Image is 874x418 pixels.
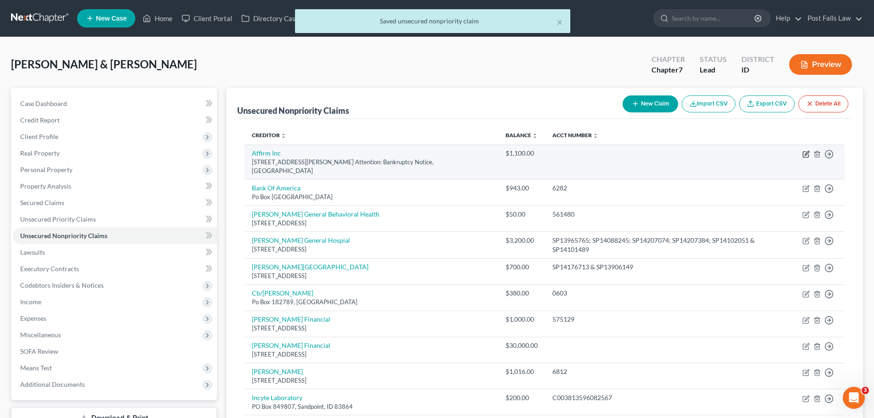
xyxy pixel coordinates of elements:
div: [STREET_ADDRESS] [252,376,491,385]
a: [PERSON_NAME][GEOGRAPHIC_DATA] [252,263,368,271]
a: Incyte Laboratory [252,394,302,401]
div: 0603 [552,289,788,298]
span: Client Profile [20,133,58,140]
span: [PERSON_NAME] & [PERSON_NAME] [11,57,197,71]
a: Lawsuits [13,244,217,261]
div: PO Box 849807, Sandpoint, ID 83864 [252,402,491,411]
a: Affirm Inc [252,149,281,157]
a: [PERSON_NAME] Financial [252,341,330,349]
div: $380.00 [506,289,538,298]
div: [STREET_ADDRESS] [252,324,491,333]
a: Export CSV [739,95,795,112]
div: $1,000.00 [506,315,538,324]
div: $3,200.00 [506,236,538,245]
a: [PERSON_NAME] Financial [252,315,330,323]
span: Executory Contracts [20,265,79,273]
span: Codebtors Insiders & Notices [20,281,104,289]
div: $200.00 [506,393,538,402]
a: Creditor unfold_more [252,132,286,139]
a: Bank Of America [252,184,301,192]
a: Cb/[PERSON_NAME] [252,289,313,297]
button: Preview [789,54,852,75]
div: Po Box 182789, [GEOGRAPHIC_DATA] [252,298,491,307]
span: 7 [679,65,683,74]
a: Balance unfold_more [506,132,538,139]
iframe: Intercom live chat [843,387,865,409]
div: [STREET_ADDRESS][PERSON_NAME] Attention: Bankruptcy Notice, [GEOGRAPHIC_DATA] [252,158,491,175]
span: Additional Documents [20,380,85,388]
div: C003813596082567 [552,393,788,402]
span: Personal Property [20,166,72,173]
div: [STREET_ADDRESS] [252,219,491,228]
div: Chapter [651,54,685,65]
span: Real Property [20,149,60,157]
div: Chapter [651,65,685,75]
i: unfold_more [532,133,538,139]
button: New Claim [623,95,678,112]
div: $1,016.00 [506,367,538,376]
button: Import CSV [682,95,735,112]
div: [STREET_ADDRESS] [252,350,491,359]
div: ID [741,65,774,75]
i: unfold_more [593,133,598,139]
div: Saved unsecured nonpriority claim [302,17,563,26]
span: Secured Claims [20,199,64,206]
span: Income [20,298,41,306]
div: District [741,54,774,65]
span: Means Test [20,364,52,372]
div: $30,000.00 [506,341,538,350]
div: Po Box [GEOGRAPHIC_DATA] [252,193,491,201]
div: [STREET_ADDRESS] [252,272,491,280]
a: SOFA Review [13,343,217,360]
div: 6812 [552,367,788,376]
span: SOFA Review [20,347,58,355]
a: Unsecured Nonpriority Claims [13,228,217,244]
a: [PERSON_NAME] General Behavioral Health [252,210,379,218]
span: Miscellaneous [20,331,61,339]
span: Credit Report [20,116,60,124]
a: Executory Contracts [13,261,217,277]
a: [PERSON_NAME] [252,368,303,375]
div: $50.00 [506,210,538,219]
div: Unsecured Nonpriority Claims [237,105,349,116]
div: SP13965765; SP14088245; SP14207074; SP14207384; SP14102051 & SP14101489 [552,236,788,254]
span: Unsecured Nonpriority Claims [20,232,107,240]
div: Lead [700,65,727,75]
i: unfold_more [281,133,286,139]
span: Lawsuits [20,248,45,256]
div: [STREET_ADDRESS] [252,245,491,254]
a: Property Analysis [13,178,217,195]
a: Credit Report [13,112,217,128]
span: Property Analysis [20,182,71,190]
a: Unsecured Priority Claims [13,211,217,228]
div: $943.00 [506,184,538,193]
a: Case Dashboard [13,95,217,112]
span: Unsecured Priority Claims [20,215,96,223]
a: Acct Number unfold_more [552,132,598,139]
button: Delete All [798,95,848,112]
span: Expenses [20,314,46,322]
a: [PERSON_NAME] General Hospial [252,236,350,244]
div: $1,100.00 [506,149,538,158]
a: Secured Claims [13,195,217,211]
button: × [557,17,563,28]
span: Case Dashboard [20,100,67,107]
div: $700.00 [506,262,538,272]
div: 575129 [552,315,788,324]
span: 3 [862,387,869,394]
div: SP14176713 & SP13906149 [552,262,788,272]
div: 6282 [552,184,788,193]
div: 561480 [552,210,788,219]
div: Status [700,54,727,65]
